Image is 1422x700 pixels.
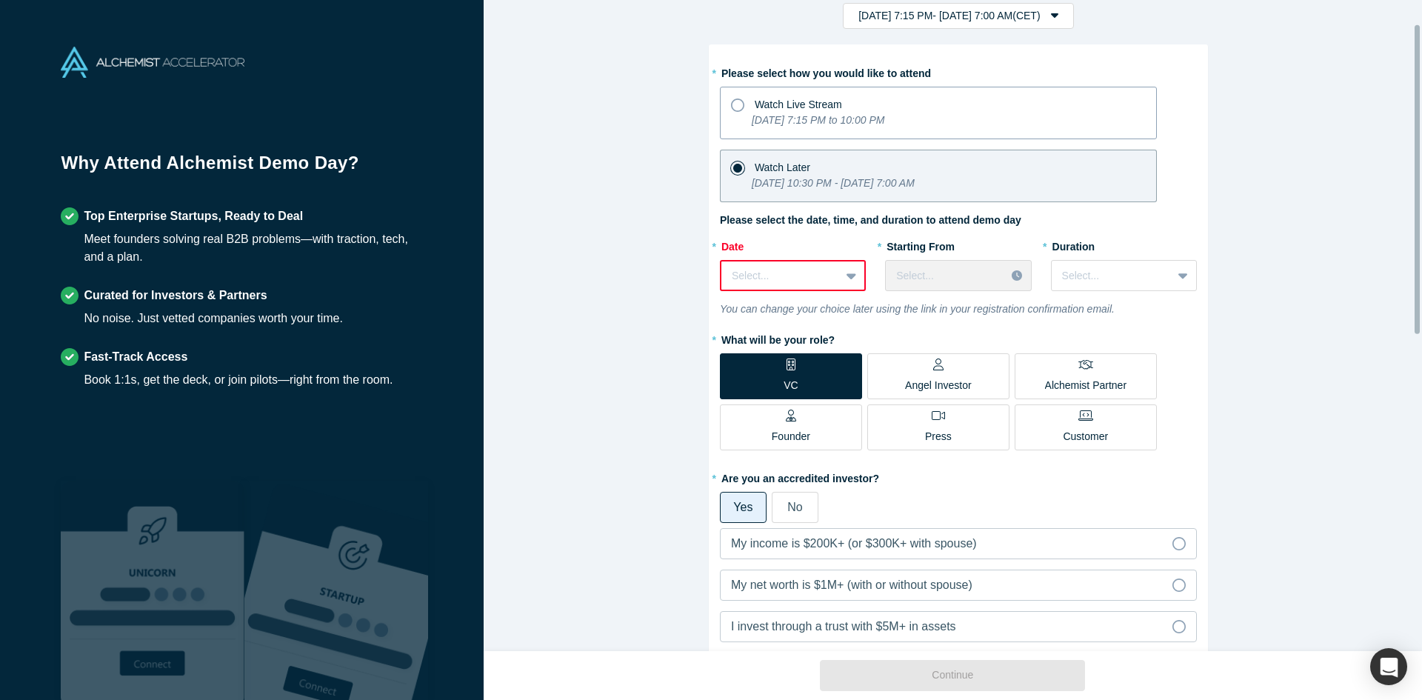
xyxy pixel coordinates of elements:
strong: Curated for Investors & Partners [84,289,267,301]
div: Book 1:1s, get the deck, or join pilots—right from the room. [84,371,393,389]
span: Watch Later [755,161,810,173]
img: Alchemist Accelerator Logo [61,47,244,78]
label: Please select the date, time, and duration to attend demo day [720,213,1021,228]
label: Duration [1051,234,1197,255]
i: [DATE] 7:15 PM to 10:00 PM [752,114,884,126]
span: No [787,501,802,513]
div: No noise. Just vetted companies worth your time. [84,310,343,327]
span: My net worth is $1M+ (with or without spouse) [731,579,972,591]
strong: Top Enterprise Startups, Ready to Deal [84,210,303,222]
label: Please select how you would like to attend [720,61,1197,81]
p: Angel Investor [905,378,972,393]
button: Continue [820,660,1085,691]
label: What will be your role? [720,327,1197,348]
p: VC [784,378,798,393]
i: [DATE] 10:30 PM - [DATE] 7:00 AM [752,177,915,189]
strong: Fast-Track Access [84,350,187,363]
button: [DATE] 7:15 PM- [DATE] 7:00 AM(CET) [843,3,1073,29]
span: My income is $200K+ (or $300K+ with spouse) [731,537,977,550]
p: Press [925,429,952,444]
label: Are you an accredited investor? [720,466,1197,487]
span: Watch Live Stream [755,99,842,110]
h1: Why Attend Alchemist Demo Day? [61,150,422,187]
img: Robust Technologies [61,481,244,700]
p: Founder [772,429,810,444]
span: Yes [733,501,752,513]
p: Alchemist Partner [1045,378,1126,393]
span: I invest through a trust with $5M+ in assets [731,620,956,633]
img: Prism AI [244,481,428,700]
i: You can change your choice later using the link in your registration confirmation email. [720,303,1115,315]
div: Meet founders solving real B2B problems—with traction, tech, and a plan. [84,230,422,266]
label: Starting From [885,234,955,255]
p: Customer [1063,429,1108,444]
label: Date [720,234,866,255]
